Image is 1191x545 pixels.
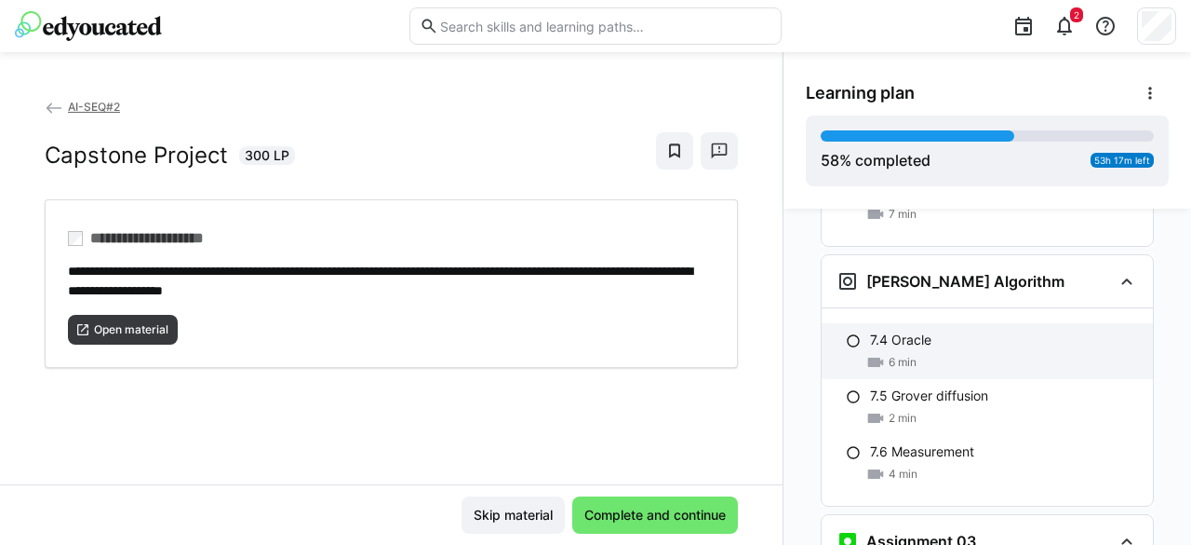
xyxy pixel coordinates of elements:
button: Open material [68,315,178,345]
p: 7.4 Oracle [870,331,931,349]
span: Skip material [471,506,555,525]
span: Complete and continue [582,506,729,525]
span: 300 LP [245,146,289,165]
button: Skip material [462,497,565,534]
p: 7.5 Grover diffusion [870,387,988,405]
a: AI-SEQ#2 [45,100,120,114]
span: AI-SEQ#2 [68,100,120,114]
span: 7 min [889,207,917,222]
span: 2 [1074,9,1079,20]
p: 7.6 Measurement [870,443,974,461]
span: 2 min [889,411,917,426]
h3: [PERSON_NAME] Algorithm [866,272,1064,291]
h2: Capstone Project [45,142,228,170]
span: 4 min [889,467,917,482]
span: Learning plan [806,83,915,103]
span: 58 [821,151,839,170]
div: % completed [821,149,930,171]
input: Search skills and learning paths… [438,18,771,34]
span: 6 min [889,355,917,370]
span: Open material [92,322,170,337]
span: 53h 17m left [1094,155,1150,166]
button: Complete and continue [572,497,738,534]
